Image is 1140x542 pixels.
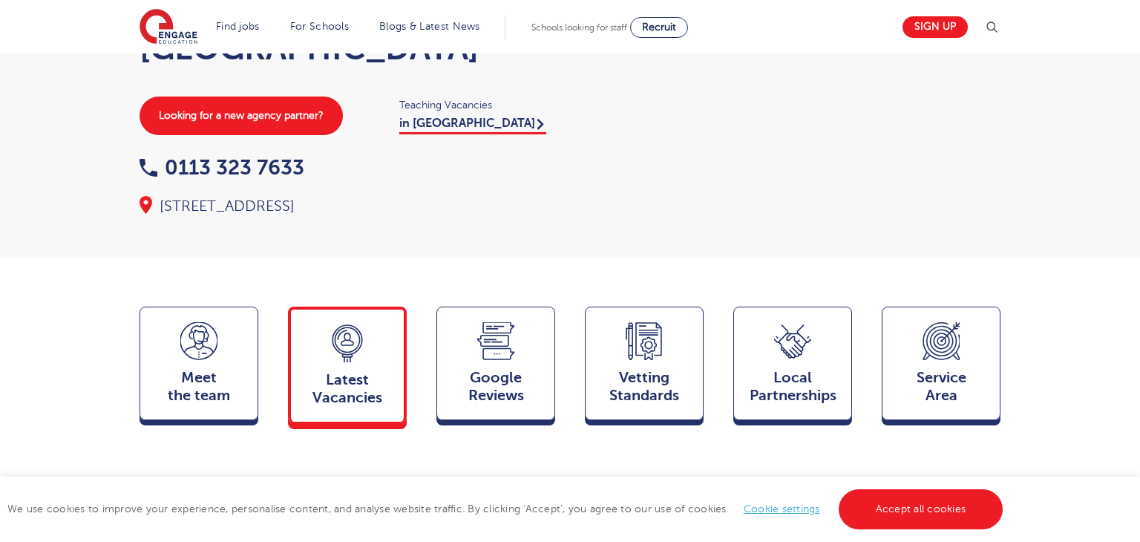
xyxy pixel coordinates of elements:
[399,97,555,114] span: Teaching Vacancies
[140,9,197,46] img: Engage Education
[890,369,992,405] span: Service Area
[902,16,968,38] a: Sign up
[733,307,852,427] a: Local Partnerships
[882,307,1000,427] a: ServiceArea
[7,503,1006,515] span: We use cookies to improve your experience, personalise content, and analyse website traffic. By c...
[140,156,304,179] a: 0113 323 7633
[399,117,546,134] a: in [GEOGRAPHIC_DATA]
[593,369,695,405] span: Vetting Standards
[445,369,547,405] span: Google Reviews
[531,22,627,33] span: Schools looking for staff
[379,21,480,32] a: Blogs & Latest News
[290,21,349,32] a: For Schools
[436,307,555,427] a: GoogleReviews
[744,503,820,515] a: Cookie settings
[288,307,407,429] a: LatestVacancies
[839,489,1003,529] a: Accept all cookies
[585,307,704,427] a: VettingStandards
[148,369,250,405] span: Meet the team
[298,371,396,407] span: Latest Vacancies
[630,17,688,38] a: Recruit
[216,21,260,32] a: Find jobs
[140,196,555,217] div: [STREET_ADDRESS]
[140,97,343,135] a: Looking for a new agency partner?
[140,307,258,427] a: Meetthe team
[741,369,844,405] span: Local Partnerships
[642,22,676,33] span: Recruit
